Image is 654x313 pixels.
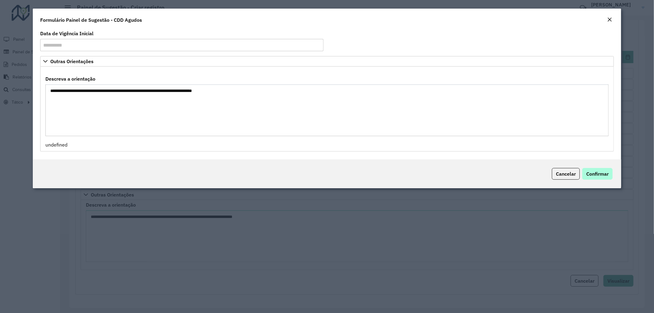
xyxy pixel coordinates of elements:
[45,75,95,82] label: Descreva a orientação
[582,168,613,180] button: Confirmar
[605,16,614,24] button: Close
[40,67,614,151] div: Outras Orientações
[40,30,94,37] label: Data de Vigência Inicial
[50,59,94,64] span: Outras Orientações
[40,16,142,24] h4: Formulário Painel de Sugestão - CDD Agudos
[607,17,612,22] em: Fechar
[552,168,580,180] button: Cancelar
[45,142,67,148] span: undefined
[556,171,576,177] span: Cancelar
[40,56,614,67] a: Outras Orientações
[586,171,609,177] span: Confirmar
